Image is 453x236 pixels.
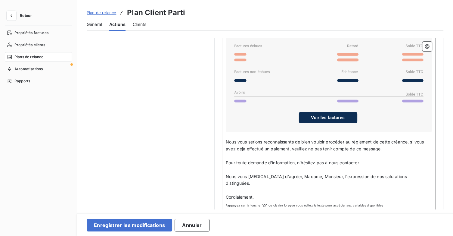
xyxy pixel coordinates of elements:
[5,64,72,74] a: Automatisations
[87,10,116,15] span: Plan de relance
[5,40,72,50] a: Propriétés clients
[226,174,408,186] span: Nous vous [MEDICAL_DATA] d'agréer, Madame, Monsieur, l'expression de nos salutations distinguées.
[127,7,185,18] h3: Plan Client Parti
[5,76,72,86] a: Rapports
[5,52,72,62] a: Plans de relance
[87,219,172,231] button: Enregistrer les modifications
[433,216,447,230] iframe: Intercom live chat
[87,21,102,27] span: Général
[175,219,209,231] button: Annuler
[5,11,37,20] button: Retour
[14,42,45,48] span: Propriétés clients
[14,30,48,36] span: Propriétés factures
[5,28,72,38] a: Propriétés factures
[20,14,32,17] span: Retour
[87,10,116,16] a: Plan de relance
[226,194,254,200] span: Cordialement,
[226,139,425,151] span: Nous vous serions reconnaissants de bien vouloir procéder au règlement de cette créance, si vous ...
[14,66,43,72] span: Automatisations
[14,54,43,60] span: Plans de relance
[109,21,126,27] span: Actions
[14,78,30,84] span: Rapports
[226,160,360,165] span: Pour toute demande d’information, n’hésitez pas à nous contacter.
[133,21,146,27] span: Clients
[226,203,432,208] span: *appuyez sur la touche "@" du clavier lorsque vous éditez le texte pour accéder aux variables dis...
